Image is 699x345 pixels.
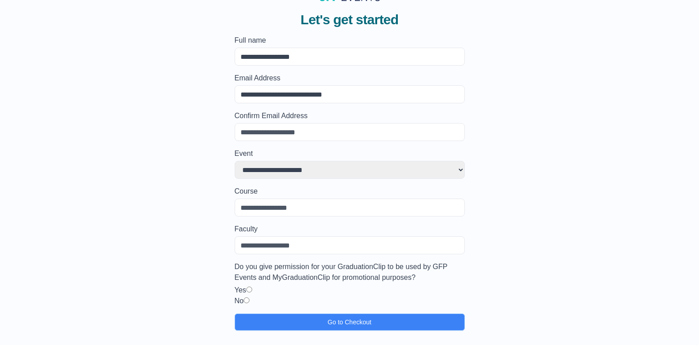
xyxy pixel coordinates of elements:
label: Yes [235,286,246,294]
label: Course [235,186,465,197]
span: Let's get started [301,12,399,28]
label: Do you give permission for your GraduationClip to be used by GFP Events and MyGraduationClip for ... [235,261,465,283]
label: Confirm Email Address [235,111,465,121]
label: Email Address [235,73,465,84]
label: Full name [235,35,465,46]
label: Faculty [235,224,465,234]
button: Go to Checkout [235,314,465,331]
label: Event [235,148,465,159]
label: No [235,297,244,305]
